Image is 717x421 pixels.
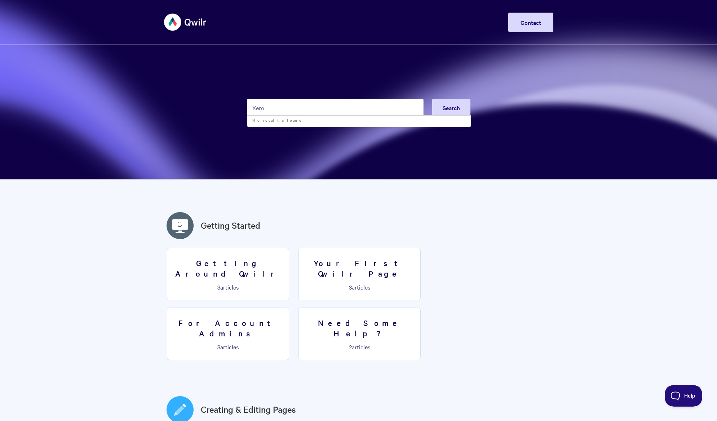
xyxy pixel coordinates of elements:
[665,385,703,407] iframe: Toggle Customer Support
[201,403,296,416] a: Creating & Editing Pages
[172,344,284,350] p: articles
[349,283,352,291] span: 3
[432,99,470,117] button: Search
[164,9,207,36] img: Qwilr Help Center
[201,219,260,232] a: Getting Started
[247,99,424,117] input: Search the knowledge base
[167,248,289,300] a: Getting Around Qwilr 3articles
[217,343,220,351] span: 3
[217,283,220,291] span: 3
[172,318,284,338] h3: For Account Admins
[172,284,284,290] p: articles
[508,13,553,32] a: Contact
[298,308,421,360] a: Need Some Help? 2articles
[349,343,352,351] span: 2
[247,116,471,125] li: No results found
[303,284,416,290] p: articles
[303,318,416,338] h3: Need Some Help?
[303,258,416,278] h3: Your First Qwilr Page
[443,104,460,112] span: Search
[172,258,284,278] h3: Getting Around Qwilr
[303,344,416,350] p: articles
[298,248,421,300] a: Your First Qwilr Page 3articles
[167,308,289,360] a: For Account Admins 3articles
